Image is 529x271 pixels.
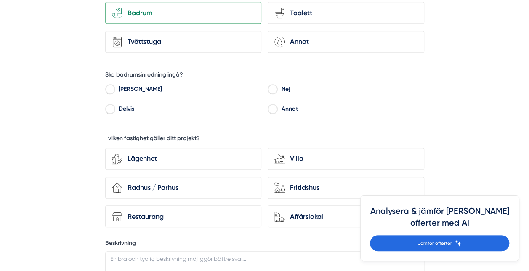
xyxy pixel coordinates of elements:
[105,71,183,81] h5: Ska badrumsinredning ingå?
[370,205,509,235] h4: Analysera & jämför [PERSON_NAME] offerter med AI
[105,106,115,114] input: Delvis
[114,84,261,97] label: [PERSON_NAME]
[105,239,424,250] label: Beskrivning
[268,87,277,94] input: Nej
[370,235,509,251] a: Jämför offerter
[277,84,424,97] label: Nej
[268,106,277,114] input: Annat
[114,104,261,116] label: Delvis
[277,104,424,116] label: Annat
[105,87,115,94] input: Ja
[105,134,200,145] h5: I vilken fastighet gäller ditt projekt?
[417,239,452,247] span: Jämför offerter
